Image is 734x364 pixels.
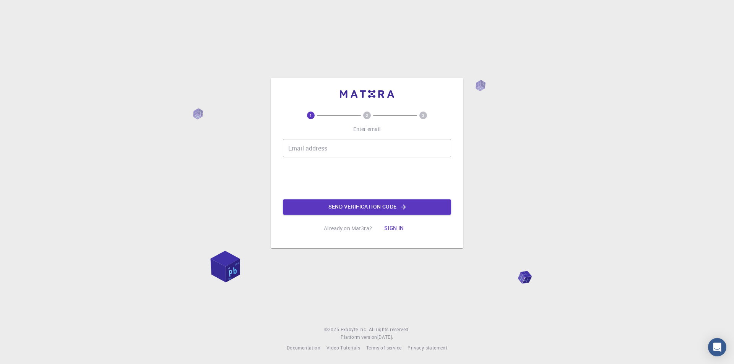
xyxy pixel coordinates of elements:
[353,125,381,133] p: Enter email
[324,326,340,333] span: © 2025
[326,345,360,351] span: Video Tutorials
[309,163,425,193] iframe: reCAPTCHA
[341,326,367,332] span: Exabyte Inc.
[366,344,401,352] a: Terms of service
[287,344,320,352] a: Documentation
[283,199,451,215] button: Send verification code
[377,333,393,341] a: [DATE].
[341,333,377,341] span: Platform version
[378,221,410,236] button: Sign in
[324,225,372,232] p: Already on Mat3ra?
[287,345,320,351] span: Documentation
[708,338,726,356] div: Open Intercom Messenger
[366,345,401,351] span: Terms of service
[310,113,312,118] text: 1
[326,344,360,352] a: Video Tutorials
[408,345,447,351] span: Privacy statement
[422,113,424,118] text: 3
[369,326,410,333] span: All rights reserved.
[341,326,367,333] a: Exabyte Inc.
[408,344,447,352] a: Privacy statement
[377,334,393,340] span: [DATE] .
[366,113,368,118] text: 2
